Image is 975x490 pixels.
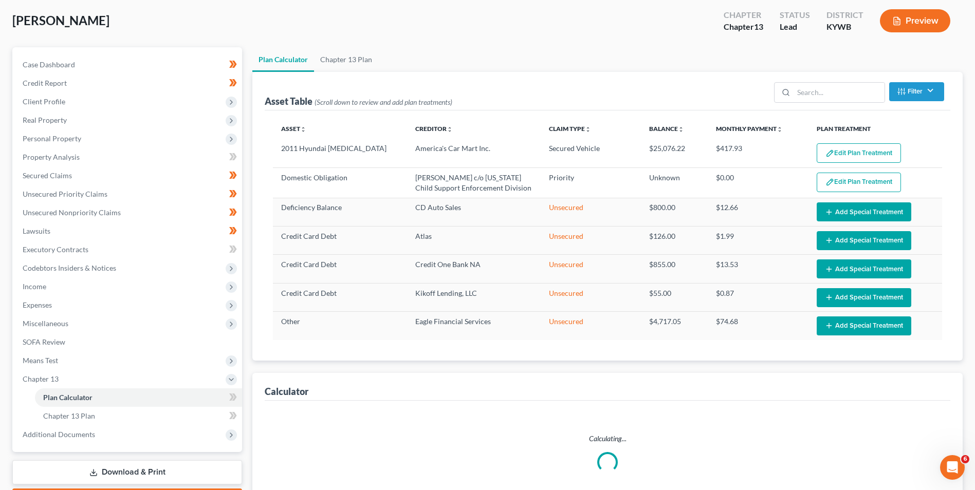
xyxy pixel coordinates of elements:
td: [PERSON_NAME] c/o [US_STATE] Child Support Enforcement Division [407,168,541,198]
div: Asset Table [265,95,452,107]
span: Unsecured Nonpriority Claims [23,208,121,217]
span: Secured Claims [23,171,72,180]
a: Monthly Paymentunfold_more [716,125,783,133]
span: Chapter 13 Plan [43,411,95,420]
td: $0.87 [708,283,808,311]
a: Chapter 13 Plan [314,47,378,72]
td: $417.93 [708,139,808,168]
span: Income [23,282,46,291]
a: Download & Print [12,460,242,484]
span: 6 [961,455,969,463]
a: Property Analysis [14,148,242,166]
td: $74.68 [708,312,808,340]
a: Claim Typeunfold_more [549,125,591,133]
td: Unsecured [541,312,641,340]
td: Credit Card Debt [273,255,407,283]
button: Preview [880,9,950,32]
th: Plan Treatment [808,119,942,139]
span: Personal Property [23,134,81,143]
td: Unsecured [541,227,641,255]
a: SOFA Review [14,333,242,351]
td: Kikoff Lending, LLC [407,283,541,311]
button: Add Special Treatment [817,231,911,250]
p: Calculating... [273,434,942,444]
button: Add Special Treatment [817,288,911,307]
td: Deficiency Balance [273,198,407,226]
button: Add Special Treatment [817,202,911,221]
td: Unsecured [541,255,641,283]
i: unfold_more [585,126,591,133]
td: Credit Card Debt [273,227,407,255]
a: Chapter 13 Plan [35,407,242,425]
span: Chapter 13 [23,374,59,383]
a: Lawsuits [14,222,242,240]
a: Unsecured Nonpriority Claims [14,203,242,222]
span: Lawsuits [23,227,50,235]
span: Plan Calculator [43,393,93,402]
td: America's Car Mart Inc. [407,139,541,168]
td: Atlas [407,227,541,255]
img: edit-pencil-c1479a1de80d8dea1e2430c2f745a3c6a07e9d7aa2eeffe225670001d78357a8.svg [825,149,834,158]
div: KYWB [826,21,863,33]
td: $126.00 [641,227,708,255]
span: Property Analysis [23,153,80,161]
button: Add Special Treatment [817,259,911,278]
span: Credit Report [23,79,67,87]
span: Additional Documents [23,430,95,439]
td: Credit One Bank NA [407,255,541,283]
span: Unsecured Priority Claims [23,190,107,198]
td: Unsecured [541,283,641,311]
i: unfold_more [447,126,453,133]
td: $13.53 [708,255,808,283]
td: Credit Card Debt [273,283,407,311]
span: Case Dashboard [23,60,75,69]
button: Filter [889,82,944,101]
td: 2011 Hyundai [MEDICAL_DATA] [273,139,407,168]
td: $1.99 [708,227,808,255]
td: Secured Vehicle [541,139,641,168]
span: Codebtors Insiders & Notices [23,263,116,272]
span: SOFA Review [23,337,65,346]
a: Unsecured Priority Claims [14,185,242,203]
div: Calculator [265,385,308,398]
td: $800.00 [641,198,708,226]
span: Miscellaneous [23,319,68,328]
td: $55.00 [641,283,708,311]
span: Real Property [23,116,67,124]
button: Edit Plan Treatment [817,173,901,192]
td: CD Auto Sales [407,198,541,226]
td: Unsecured [541,198,641,226]
a: Assetunfold_more [281,125,306,133]
span: Expenses [23,300,52,309]
span: 13 [754,22,763,31]
td: Other [273,312,407,340]
button: Edit Plan Treatment [817,143,901,163]
td: Eagle Financial Services [407,312,541,340]
span: Executory Contracts [23,245,88,254]
a: Case Dashboard [14,55,242,74]
div: Chapter [724,21,763,33]
div: District [826,9,863,21]
span: Means Test [23,356,58,365]
i: unfold_more [678,126,684,133]
td: Domestic Obligation [273,168,407,198]
td: $0.00 [708,168,808,198]
span: [PERSON_NAME] [12,13,109,28]
img: edit-pencil-c1479a1de80d8dea1e2430c2f745a3c6a07e9d7aa2eeffe225670001d78357a8.svg [825,178,834,186]
button: Add Special Treatment [817,316,911,335]
td: $4,717.05 [641,312,708,340]
td: $855.00 [641,255,708,283]
a: Plan Calculator [35,388,242,407]
td: Unknown [641,168,708,198]
div: Chapter [724,9,763,21]
a: Balanceunfold_more [649,125,684,133]
div: Status [780,9,810,21]
a: Executory Contracts [14,240,242,259]
td: $25,076.22 [641,139,708,168]
td: $12.66 [708,198,808,226]
a: Secured Claims [14,166,242,185]
iframe: Intercom live chat [940,455,965,480]
a: Credit Report [14,74,242,92]
a: Plan Calculator [252,47,314,72]
i: unfold_more [300,126,306,133]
